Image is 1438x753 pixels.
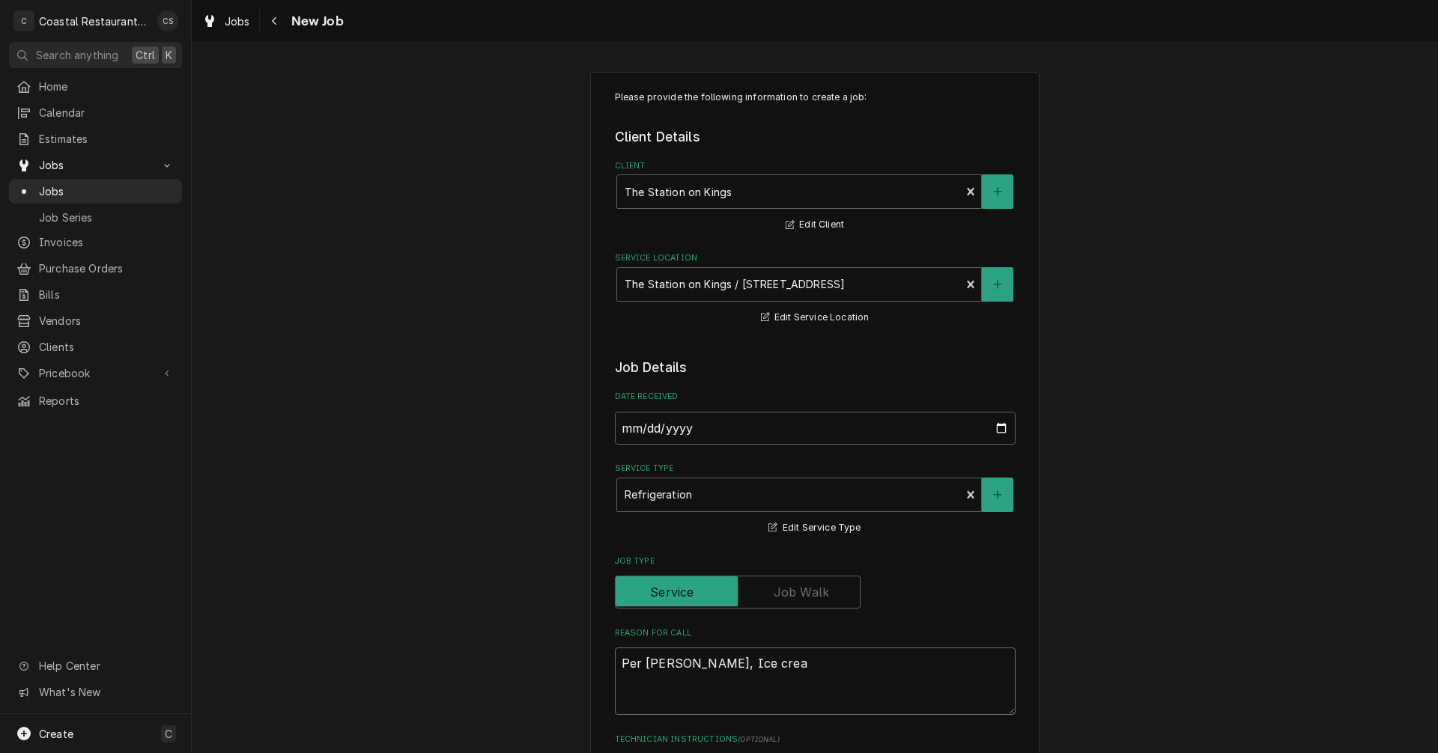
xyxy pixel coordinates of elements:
span: Help Center [39,658,173,674]
legend: Job Details [615,358,1016,377]
span: Job Series [39,210,175,225]
span: Clients [39,339,175,355]
label: Service Location [615,252,1016,264]
span: Home [39,79,175,94]
label: Date Received [615,391,1016,403]
label: Client [615,160,1016,172]
input: yyyy-mm-dd [615,412,1016,445]
span: Jobs [225,13,250,29]
span: ( optional ) [738,735,780,743]
a: Home [9,74,182,99]
span: K [166,47,172,63]
div: Chris Sockriter's Avatar [157,10,178,31]
div: Reason For Call [615,627,1016,715]
button: Edit Service Type [766,519,863,537]
div: Job Type [615,555,1016,609]
span: Search anything [36,47,118,63]
span: Ctrl [136,47,155,63]
div: Coastal Restaurant Repair [39,13,149,29]
a: Go to Help Center [9,653,182,678]
span: Reports [39,393,175,409]
label: Service Type [615,463,1016,475]
textarea: Per [PERSON_NAME], Ice crea [615,647,1016,715]
span: Purchase Orders [39,260,175,276]
button: Create New Service [982,478,1013,512]
a: Estimates [9,126,182,151]
a: Go to Pricebook [9,361,182,385]
span: New Job [287,11,344,31]
svg: Create New Service [993,490,1002,500]
a: Reports [9,388,182,413]
button: Edit Service Location [759,308,872,327]
button: Navigate back [263,9,287,33]
span: C [165,726,172,742]
div: Service Type [615,463,1016,537]
a: Go to What's New [9,680,182,704]
div: Service Location [615,252,1016,326]
button: Create New Client [982,174,1013,209]
div: Date Received [615,391,1016,444]
span: Jobs [39,157,152,173]
legend: Client Details [615,127,1016,147]
p: Please provide the following information to create a job: [615,91,1016,104]
a: Purchase Orders [9,256,182,281]
span: Jobs [39,183,175,199]
label: Job Type [615,555,1016,567]
a: Clients [9,335,182,359]
a: Calendar [9,100,182,125]
span: Calendar [39,105,175,121]
label: Reason For Call [615,627,1016,639]
span: Pricebook [39,365,152,381]
a: Job Series [9,205,182,230]
a: Vendors [9,308,182,333]
span: Invoices [39,234,175,250]
span: Estimates [39,131,175,147]
svg: Create New Client [993,186,1002,197]
label: Technician Instructions [615,734,1016,746]
button: Create New Location [982,267,1013,302]
a: Go to Jobs [9,153,182,177]
span: Bills [39,287,175,302]
svg: Create New Location [993,279,1002,290]
a: Bills [9,282,182,307]
button: Edit Client [783,216,846,234]
button: Search anythingCtrlK [9,42,182,68]
span: Vendors [39,313,175,329]
span: What's New [39,684,173,700]
div: Client [615,160,1016,234]
a: Invoices [9,230,182,254]
div: CS [157,10,178,31]
a: Jobs [9,179,182,204]
span: Create [39,728,73,740]
a: Jobs [196,9,256,34]
div: C [13,10,34,31]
